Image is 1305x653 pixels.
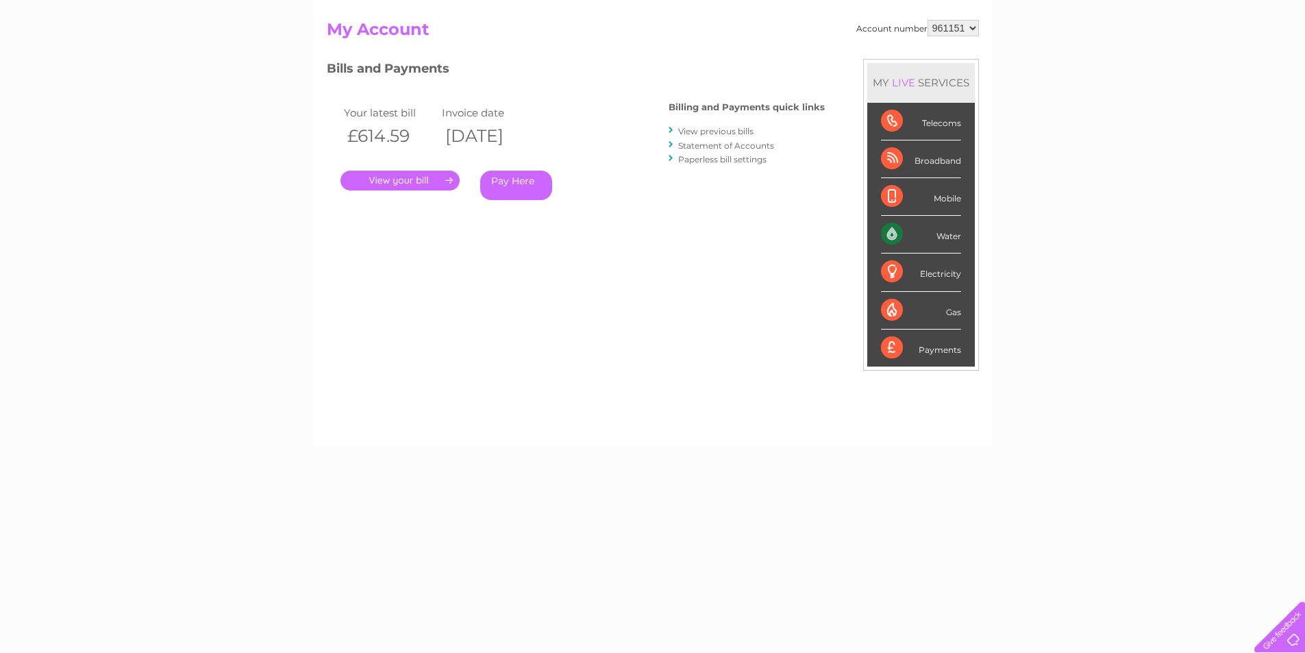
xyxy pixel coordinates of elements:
[856,20,979,36] div: Account number
[327,20,979,46] h2: My Account
[881,330,961,367] div: Payments
[327,59,825,83] h3: Bills and Payments
[340,122,439,150] th: £614.59
[669,102,825,112] h4: Billing and Payments quick links
[867,63,975,102] div: MY SERVICES
[340,171,460,190] a: .
[438,122,537,150] th: [DATE]
[881,216,961,254] div: Water
[881,140,961,178] div: Broadband
[438,103,537,122] td: Invoice date
[889,76,918,89] div: LIVE
[881,178,961,216] div: Mobile
[881,254,961,291] div: Electricity
[678,154,767,164] a: Paperless bill settings
[881,103,961,140] div: Telecoms
[678,126,754,136] a: View previous bills
[678,140,774,151] a: Statement of Accounts
[340,103,439,122] td: Your latest bill
[480,171,552,200] a: Pay Here
[881,292,961,330] div: Gas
